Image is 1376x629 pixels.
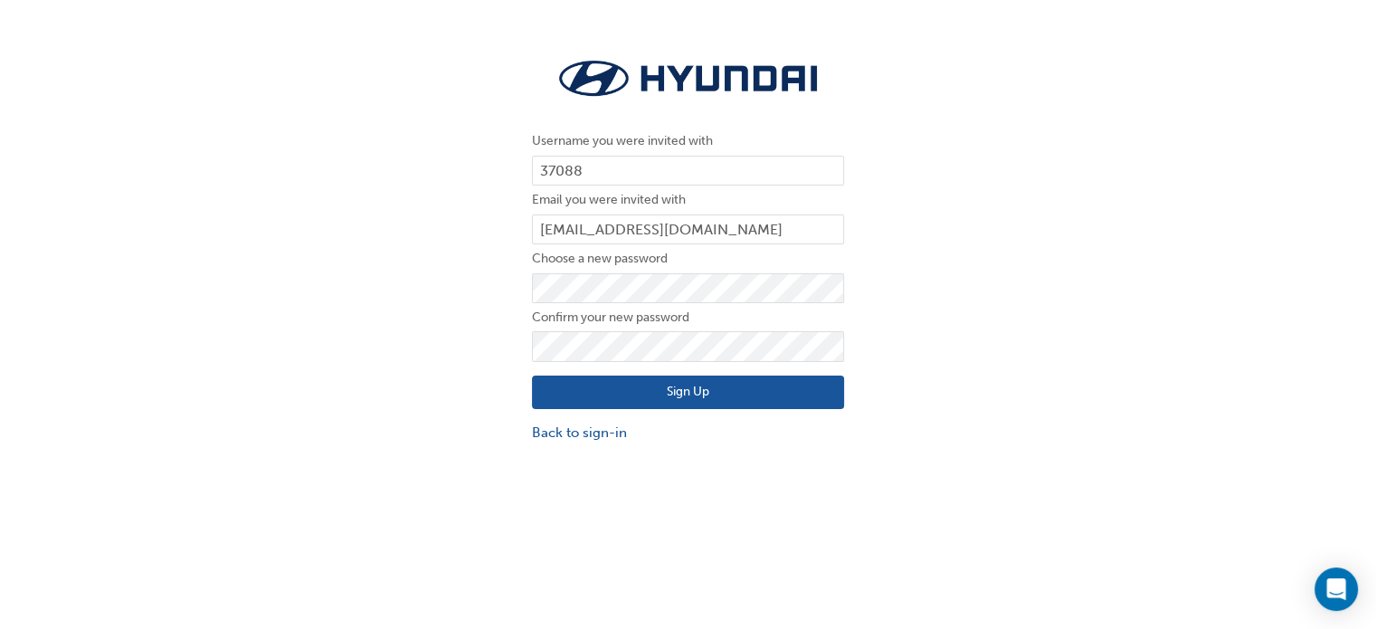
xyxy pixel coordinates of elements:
button: Sign Up [532,376,844,410]
label: Confirm your new password [532,307,844,329]
label: Email you were invited with [532,189,844,211]
label: Username you were invited with [532,130,844,152]
img: Trak [532,54,844,103]
div: Open Intercom Messenger [1314,567,1358,611]
label: Choose a new password [532,248,844,270]
a: Back to sign-in [532,423,844,443]
input: Username [532,156,844,186]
